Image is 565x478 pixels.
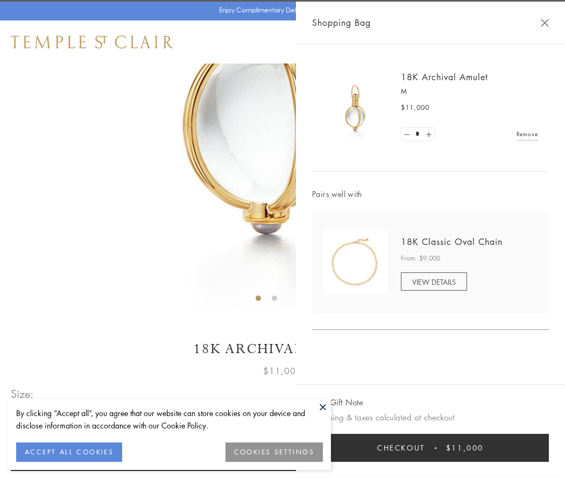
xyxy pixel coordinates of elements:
[312,411,549,424] p: Shipping & taxes calculated at checkout
[401,86,538,97] p: M
[401,253,440,264] span: From: $9,000
[401,236,503,248] a: 18K Classic Oval Chain
[225,442,323,462] button: COOKIES SETTINGS
[11,36,173,48] img: Temple St. Clair
[517,128,538,140] a: Remove
[412,277,456,287] span: VIEW DETAILS
[16,442,122,462] button: ACCEPT ALL COOKIES
[219,5,341,16] p: Enjoy Complimentary Delivery & Returns
[401,272,467,291] a: VIEW DETAILS
[312,396,363,409] button: Add Gift Note
[312,188,549,200] span: Pairs well with
[377,442,425,454] span: Checkout
[263,364,302,378] span: $11,000
[11,340,554,359] h1: 18K Archival Amulet
[312,434,549,462] button: Checkout $11,000
[16,407,323,432] div: By clicking “Accept all”, you agree that our website can store cookies on your device and disclos...
[446,442,484,454] span: $11,000
[541,19,549,27] button: Close Shopping Bag
[323,230,387,294] img: N88865-OV18
[11,385,34,403] span: Size:
[401,102,429,113] span: $11,000
[312,16,371,30] span: Shopping Bag
[423,128,434,141] a: Set quantity to 2
[323,75,387,140] img: 18K Archival Amulet
[401,71,488,83] a: 18K Archival Amulet
[401,128,412,141] a: Set quantity to 0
